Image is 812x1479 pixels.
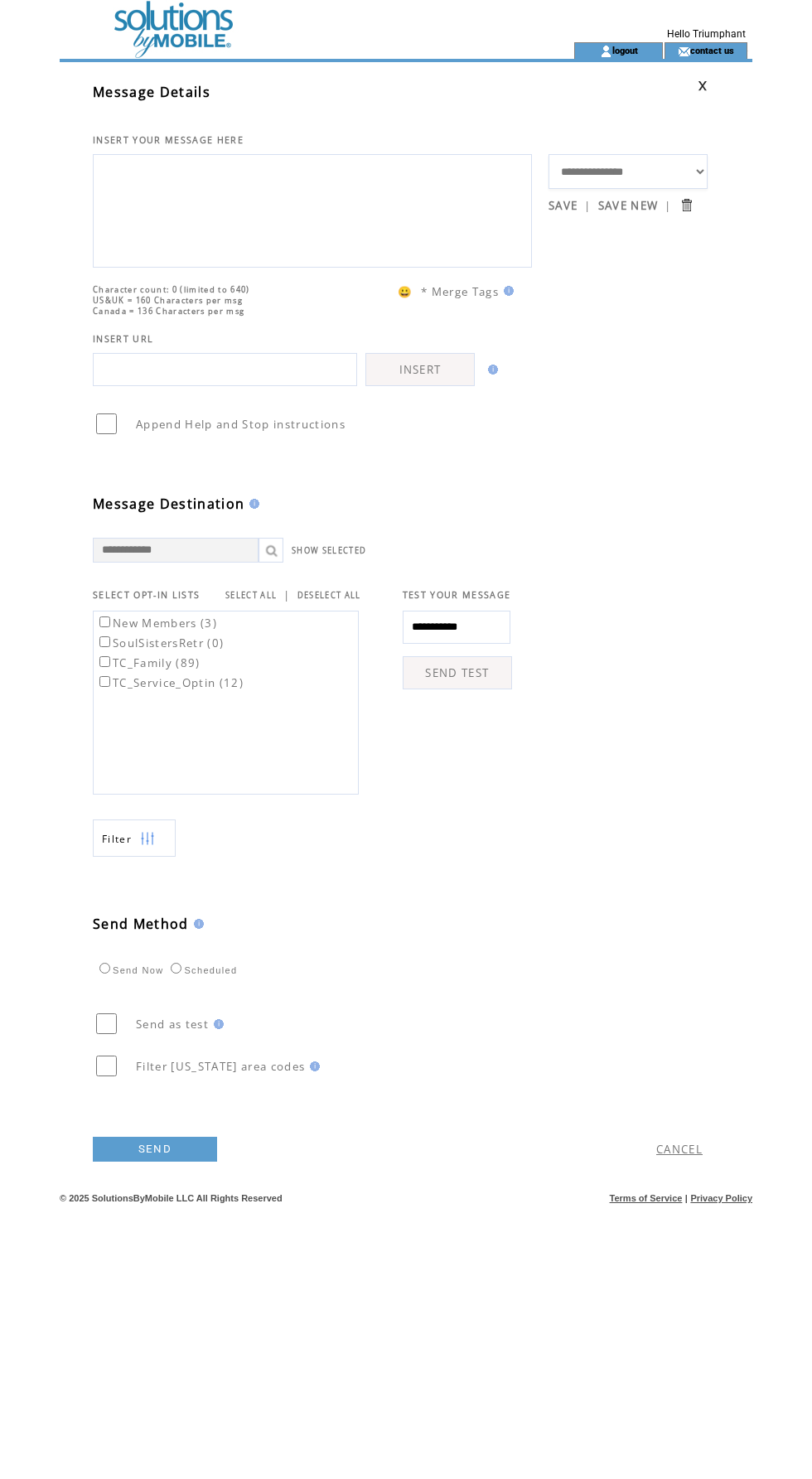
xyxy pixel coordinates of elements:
[667,28,746,40] span: Hello Triumphant
[421,284,499,299] span: * Merge Tags
[140,820,155,858] img: filters.png
[96,636,224,650] label: SoulSistersRetr (0)
[99,656,110,667] input: TC_Family (89)
[499,286,514,296] img: help.gif
[99,676,110,687] input: TC_Service_Optin (12)
[99,963,110,974] input: Send Now
[297,590,361,601] a: DESELECT ALL
[93,495,244,513] span: Message Destination
[136,417,346,432] span: Append Help and Stop instructions
[365,353,475,386] a: INSERT
[93,134,244,146] span: INSERT YOUR MESSAGE HERE
[60,1193,283,1203] span: © 2025 SolutionsByMobile LLC All Rights Reserved
[600,45,612,58] img: account_icon.gif
[403,656,512,689] a: SEND TEST
[93,1137,217,1162] a: SEND
[136,1017,209,1032] span: Send as test
[398,284,413,299] span: 😀
[171,963,181,974] input: Scheduled
[690,45,734,56] a: contact us
[584,198,591,213] span: |
[93,589,200,601] span: SELECT OPT-IN LISTS
[99,636,110,647] input: SoulSistersRetr (0)
[209,1019,224,1029] img: help.gif
[283,587,290,602] span: |
[102,832,132,846] span: Show filters
[189,919,204,929] img: help.gif
[483,365,498,375] img: help.gif
[679,197,694,213] input: Submit
[93,333,153,345] span: INSERT URL
[96,675,244,690] label: TC_Service_Optin (12)
[403,589,511,601] span: TEST YOUR MESSAGE
[665,198,671,213] span: |
[96,616,217,631] label: New Members (3)
[656,1142,703,1157] a: CANCEL
[244,499,259,509] img: help.gif
[93,915,189,933] span: Send Method
[690,1193,752,1203] a: Privacy Policy
[96,655,201,670] label: TC_Family (89)
[549,198,578,213] a: SAVE
[93,295,243,306] span: US&UK = 160 Characters per msg
[93,306,244,317] span: Canada = 136 Characters per msg
[93,284,250,295] span: Character count: 0 (limited to 640)
[225,590,277,601] a: SELECT ALL
[598,198,659,213] a: SAVE NEW
[167,965,237,975] label: Scheduled
[99,616,110,627] input: New Members (3)
[136,1059,305,1074] span: Filter [US_STATE] area codes
[95,965,163,975] label: Send Now
[93,83,210,101] span: Message Details
[292,545,366,556] a: SHOW SELECTED
[93,819,176,857] a: Filter
[610,1193,683,1203] a: Terms of Service
[305,1061,320,1071] img: help.gif
[678,45,690,58] img: contact_us_icon.gif
[685,1193,688,1203] span: |
[612,45,638,56] a: logout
